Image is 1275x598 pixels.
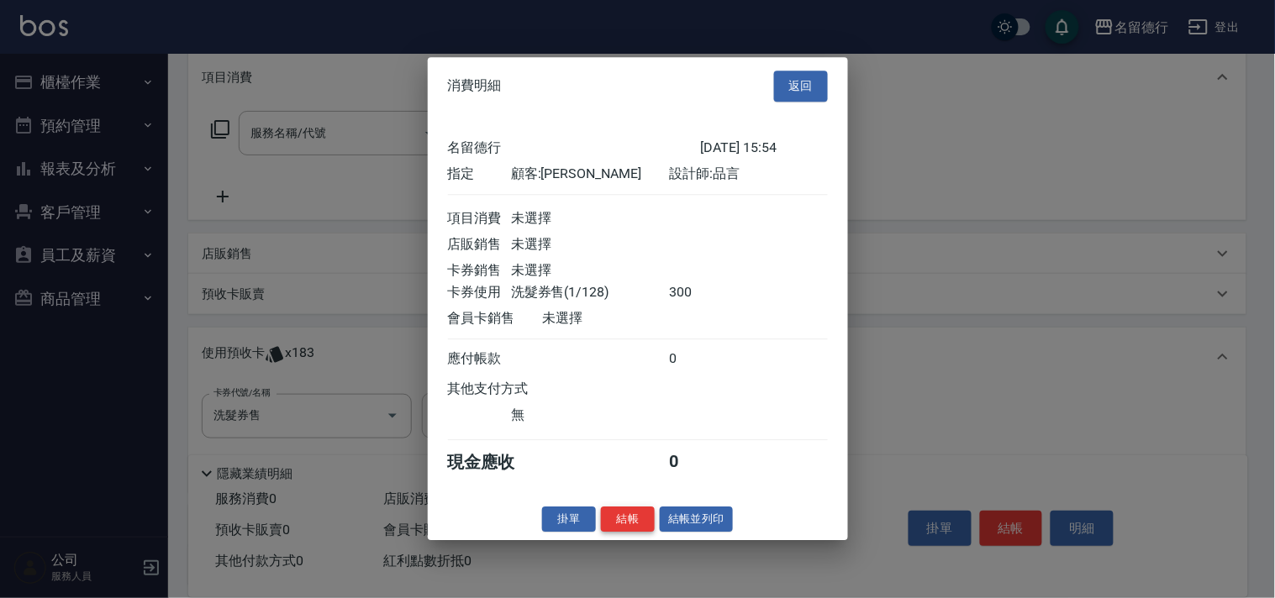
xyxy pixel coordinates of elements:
div: 卡券使用 [448,284,511,302]
div: [DATE] 15:54 [701,139,828,157]
div: 名留德行 [448,139,701,157]
button: 結帳 [601,506,655,532]
div: 未選擇 [511,210,669,228]
div: 無 [511,407,669,424]
div: 店販銷售 [448,236,511,254]
div: 未選擇 [543,310,701,328]
div: 0 [669,350,732,368]
div: 0 [669,451,732,474]
div: 指定 [448,165,511,183]
div: 未選擇 [511,236,669,254]
div: 項目消費 [448,210,511,228]
button: 返回 [774,71,828,102]
div: 應付帳款 [448,350,511,368]
div: 設計師: 品言 [669,165,827,183]
div: 會員卡銷售 [448,310,543,328]
div: 顧客: [PERSON_NAME] [511,165,669,183]
button: 掛單 [542,506,596,532]
div: 其他支付方式 [448,380,575,398]
div: 洗髮券售(1/128) [511,284,669,302]
span: 消費明細 [448,78,502,95]
button: 結帳並列印 [660,506,733,532]
div: 300 [669,284,732,302]
div: 現金應收 [448,451,543,474]
div: 卡券銷售 [448,262,511,280]
div: 未選擇 [511,262,669,280]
